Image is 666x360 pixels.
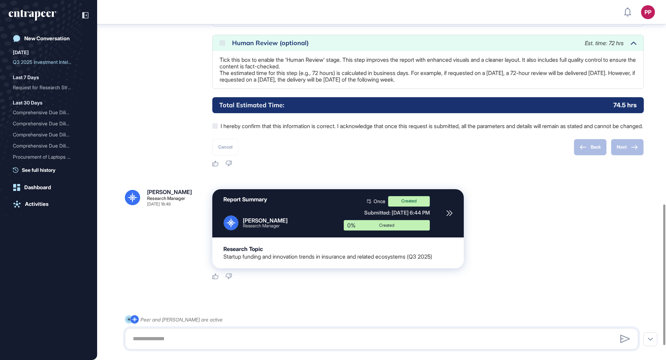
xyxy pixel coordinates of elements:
span: See full history [22,166,55,174]
p: Tick this box to enable the 'Human Review' stage. This step improves the report with enhanced vis... [220,57,637,83]
div: Q3 2025 Investment Intell... [13,57,79,68]
a: New Conversation [9,32,88,45]
div: [DATE] 18:49 [147,202,171,206]
div: Research Manager [147,196,185,201]
div: Submitted: [DATE] 6:44 PM [344,209,430,216]
div: Request for Research Stru... [13,82,79,93]
div: Dashboard [24,184,51,191]
div: Created [388,196,430,207]
div: Human Review (optional) [232,40,578,46]
div: Last 7 Days [13,73,39,82]
h6: Total Estimated Time: [219,101,284,109]
div: Comprehensive Due Diligen... [13,107,79,118]
div: Created [349,223,425,227]
label: I hereby confirm that this information is correct. I acknowledge that once this request is submit... [212,122,644,131]
div: Comprehensive Due Diligence and Competitor Intelligence Report for WeFarm: Market Insights and St... [13,107,84,118]
div: 0% [344,220,365,231]
div: Research Topic [223,246,263,252]
div: Procurement of Laptops an... [13,151,79,162]
span: Once [374,199,385,204]
div: Startup funding and innovation trends in insurance and related ecosystems (Q3 2025) [223,253,432,260]
div: entrapeer-logo [9,10,56,21]
div: Procurement of Laptops and Cisco Switches for Office Setup [13,151,84,162]
div: Comprehensive Due Diligen... [13,140,79,151]
div: Research Manager [243,224,288,228]
a: See full history [13,166,88,174]
div: [PERSON_NAME] [147,189,192,195]
button: PP [641,5,655,19]
div: Comprehensive Due Diligence and Competitor Intelligence Report for Marsirius in Healthtech [13,129,84,140]
div: New Conversation [24,35,70,42]
div: Report Summary [223,196,267,203]
a: Activities [9,197,88,211]
div: Peer and [PERSON_NAME] are active [140,315,223,324]
div: Activities [25,201,49,207]
p: 74.5 hrs [613,101,637,109]
a: Dashboard [9,181,88,194]
div: Comprehensive Due Diligence and Competitor Intelligence Report for Sensed AI in the AI SAR Market [13,118,84,129]
div: [PERSON_NAME] [243,217,288,224]
div: [DATE] [13,48,29,57]
div: Last 30 Days [13,99,42,107]
span: Est. time: 72 hrs [585,40,624,47]
div: Comprehensive Due Diligen... [13,129,79,140]
div: Q3 2025 Investment Intelligence Report: Analyzing Notable Startup Funding in InsurTech and Relate... [13,57,84,68]
div: Comprehensive Due Diligence Report for Healysense in AI-Driven Hybrid Solutions [13,140,84,151]
div: Request for Research Structure Details [13,82,84,93]
div: Comprehensive Due Diligen... [13,118,79,129]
